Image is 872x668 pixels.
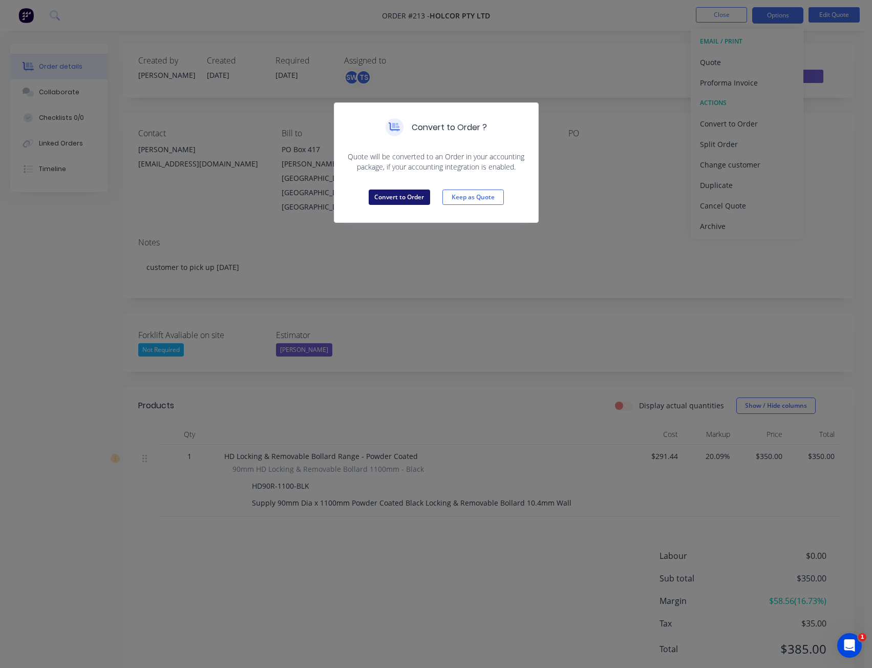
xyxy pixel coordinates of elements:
[442,190,504,205] button: Keep as Quote
[369,190,430,205] button: Convert to Order
[858,633,866,641] span: 1
[412,121,487,134] h5: Convert to Order ?
[347,152,526,172] span: Quote will be converted to an Order in your accounting package, if your accounting integration is...
[837,633,862,658] iframe: Intercom live chat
